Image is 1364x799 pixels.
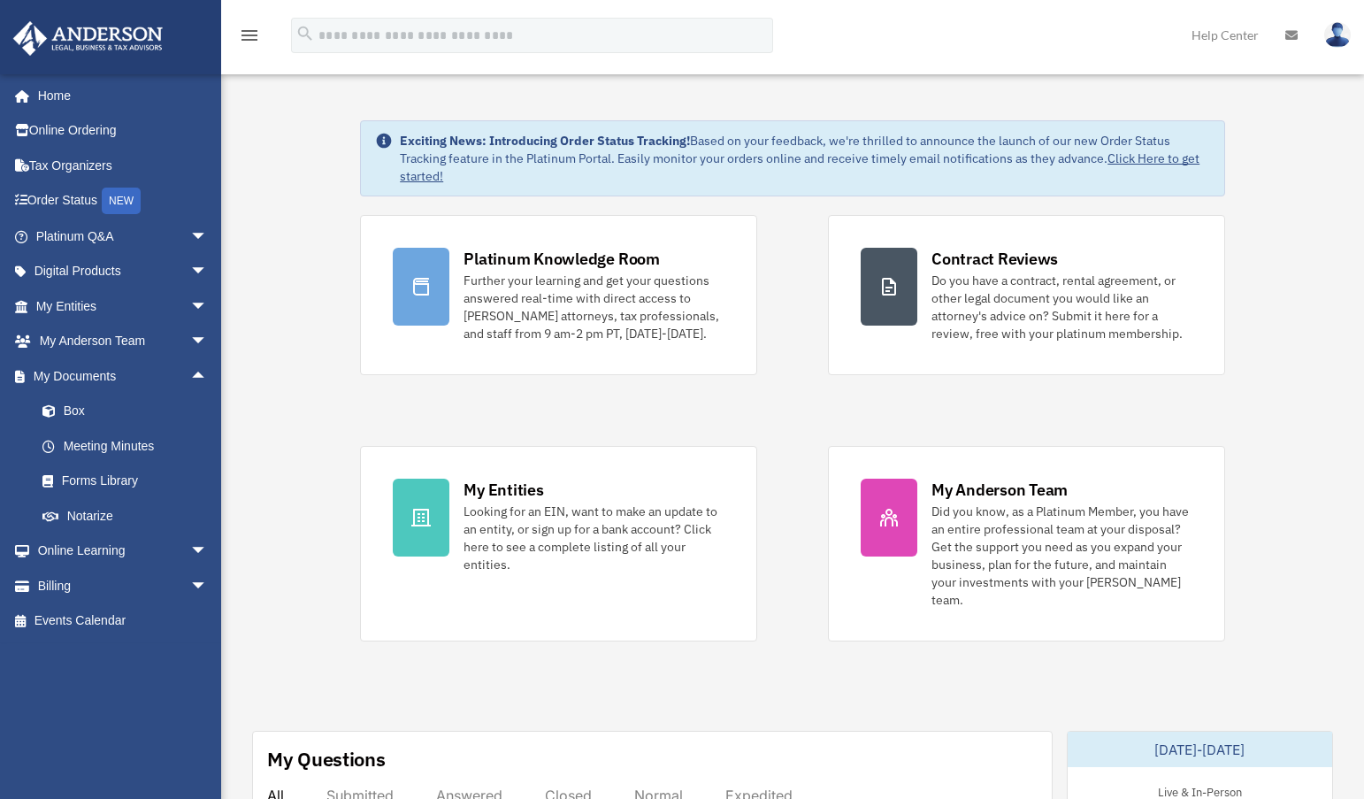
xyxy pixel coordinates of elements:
[360,215,757,375] a: Platinum Knowledge Room Further your learning and get your questions answered real-time with dire...
[464,248,660,270] div: Platinum Knowledge Room
[267,746,386,772] div: My Questions
[8,21,168,56] img: Anderson Advisors Platinum Portal
[464,479,543,501] div: My Entities
[12,113,234,149] a: Online Ordering
[190,358,226,395] span: arrow_drop_up
[1068,732,1333,767] div: [DATE]-[DATE]
[102,188,141,214] div: NEW
[295,24,315,43] i: search
[12,358,234,394] a: My Documentsarrow_drop_up
[828,446,1225,642] a: My Anderson Team Did you know, as a Platinum Member, you have an entire professional team at your...
[12,568,234,603] a: Billingarrow_drop_down
[464,272,724,342] div: Further your learning and get your questions answered real-time with direct access to [PERSON_NAM...
[12,324,234,359] a: My Anderson Teamarrow_drop_down
[400,133,690,149] strong: Exciting News: Introducing Order Status Tracking!
[190,254,226,290] span: arrow_drop_down
[25,428,234,464] a: Meeting Minutes
[12,148,234,183] a: Tax Organizers
[12,254,234,289] a: Digital Productsarrow_drop_down
[1324,22,1351,48] img: User Pic
[931,479,1068,501] div: My Anderson Team
[931,503,1192,609] div: Did you know, as a Platinum Member, you have an entire professional team at your disposal? Get th...
[400,132,1210,185] div: Based on your feedback, we're thrilled to announce the launch of our new Order Status Tracking fe...
[931,272,1192,342] div: Do you have a contract, rental agreement, or other legal document you would like an attorney's ad...
[239,31,260,46] a: menu
[12,183,234,219] a: Order StatusNEW
[931,248,1058,270] div: Contract Reviews
[190,324,226,360] span: arrow_drop_down
[12,78,226,113] a: Home
[360,446,757,642] a: My Entities Looking for an EIN, want to make an update to an entity, or sign up for a bank accoun...
[12,603,234,639] a: Events Calendar
[239,25,260,46] i: menu
[190,534,226,570] span: arrow_drop_down
[25,498,234,534] a: Notarize
[12,219,234,254] a: Platinum Q&Aarrow_drop_down
[12,534,234,569] a: Online Learningarrow_drop_down
[400,150,1199,184] a: Click Here to get started!
[828,215,1225,375] a: Contract Reviews Do you have a contract, rental agreement, or other legal document you would like...
[190,568,226,604] span: arrow_drop_down
[190,219,226,255] span: arrow_drop_down
[190,288,226,325] span: arrow_drop_down
[12,288,234,324] a: My Entitiesarrow_drop_down
[25,394,234,429] a: Box
[25,464,234,499] a: Forms Library
[464,503,724,573] div: Looking for an EIN, want to make an update to an entity, or sign up for a bank account? Click her...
